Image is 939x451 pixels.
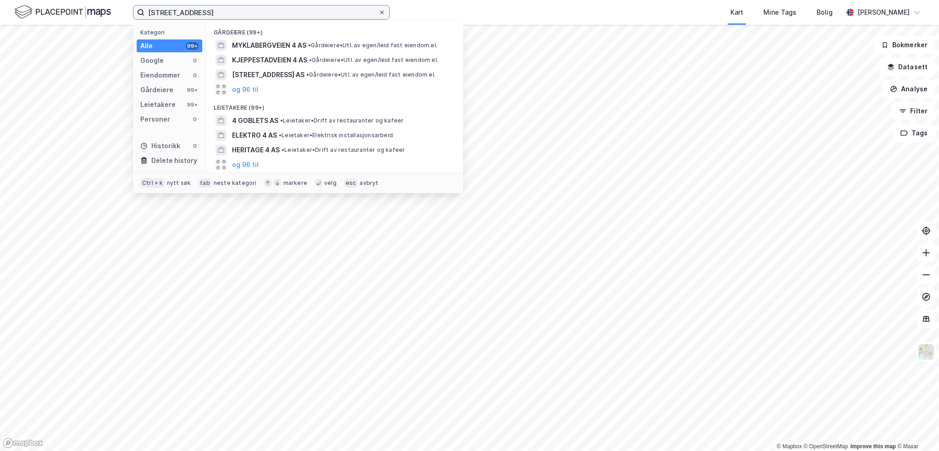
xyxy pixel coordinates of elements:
button: og 96 til [232,84,259,95]
a: OpenStreetMap [804,443,848,450]
span: MYKLABERGVEIEN 4 AS [232,40,306,51]
span: Leietaker • Elektrisk installasjonsarbeid [279,132,393,139]
span: ELEKTRO 4 AS [232,130,277,141]
div: Leietakere (99+) [206,97,463,113]
span: [STREET_ADDRESS] AS [232,69,304,80]
a: Mapbox homepage [3,438,43,448]
iframe: Chat Widget [893,407,939,451]
span: • [279,132,282,139]
div: markere [283,179,307,187]
div: 99+ [186,86,199,94]
div: Leietakere [140,99,176,110]
div: Eiendommer [140,70,180,81]
div: 0 [191,116,199,123]
img: logo.f888ab2527a4732fd821a326f86c7f29.svg [15,4,111,20]
div: Gårdeiere [140,84,173,95]
button: Datasett [879,58,935,76]
div: nytt søk [167,179,191,187]
div: 0 [191,142,199,150]
div: Bolig [817,7,833,18]
span: HERITAGE 4 AS [232,145,280,156]
div: [PERSON_NAME] [857,7,910,18]
div: esc [344,178,358,188]
div: Kart [730,7,743,18]
button: og 96 til [232,159,259,170]
input: Søk på adresse, matrikkel, gårdeiere, leietakere eller personer [144,6,378,19]
span: • [280,117,283,124]
div: Personer [140,114,170,125]
div: Kategori [140,29,202,36]
div: Mine Tags [763,7,796,18]
div: Historikk [140,140,180,151]
span: Leietaker • Drift av restauranter og kafeer [282,146,405,154]
div: velg [324,179,337,187]
button: Bokmerker [873,36,935,54]
span: • [282,146,284,153]
span: Leietaker • Drift av restauranter og kafeer [280,117,403,124]
img: Z [917,343,935,361]
a: Mapbox [777,443,802,450]
button: Analyse [882,80,935,98]
div: Google [140,55,164,66]
div: Gårdeiere (99+) [206,22,463,38]
span: • [306,71,309,78]
div: avbryt [359,179,378,187]
span: • [309,56,312,63]
div: 99+ [186,42,199,50]
span: 4 GOBLETS AS [232,115,278,126]
a: Improve this map [851,443,896,450]
div: neste kategori [214,179,257,187]
span: Gårdeiere • Utl. av egen/leid fast eiendom el. [309,56,438,64]
div: Delete history [151,155,197,166]
button: Tags [893,124,935,142]
span: • [308,42,311,49]
div: 0 [191,72,199,79]
div: 0 [191,57,199,64]
button: Filter [891,102,935,120]
div: tab [198,178,212,188]
div: 99+ [186,101,199,108]
span: Gårdeiere • Utl. av egen/leid fast eiendom el. [306,71,436,78]
span: Gårdeiere • Utl. av egen/leid fast eiendom el. [308,42,437,49]
div: Alle [140,40,153,51]
div: Ctrl + k [140,178,165,188]
span: KJEPPESTADVEIEN 4 AS [232,55,307,66]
